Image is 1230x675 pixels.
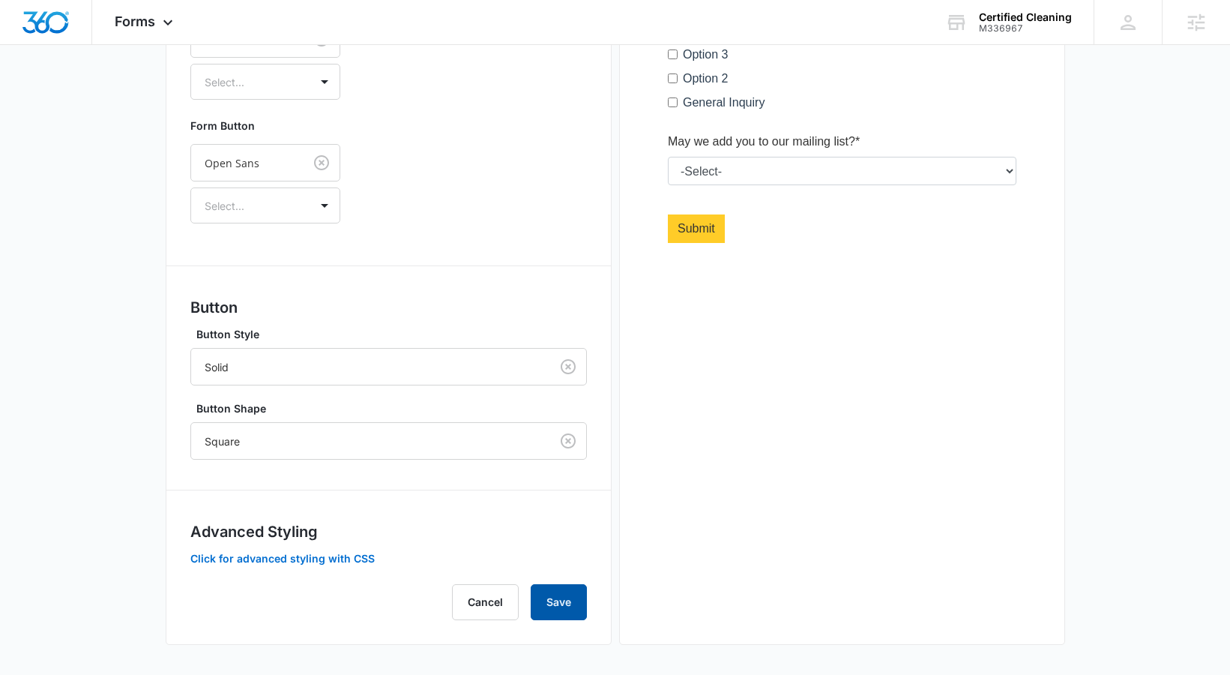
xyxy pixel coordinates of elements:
label: Button Style [196,326,593,342]
div: account id [979,23,1072,34]
button: Cancel [452,584,519,620]
span: Submit [10,556,47,568]
span: Forms [115,13,155,29]
button: Clear [556,355,580,379]
button: Save [531,584,587,620]
label: Option 3 [15,379,60,397]
h3: Button [190,296,587,319]
h3: Advanced Styling [190,520,587,543]
button: Click for advanced styling with CSS [190,553,375,564]
div: account name [979,11,1072,23]
button: Clear [556,429,580,453]
label: General Inquiry [15,427,97,445]
button: Clear [310,151,334,175]
p: Form Button [190,118,340,133]
label: Option 2 [15,403,60,421]
label: Button Shape [196,400,593,416]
